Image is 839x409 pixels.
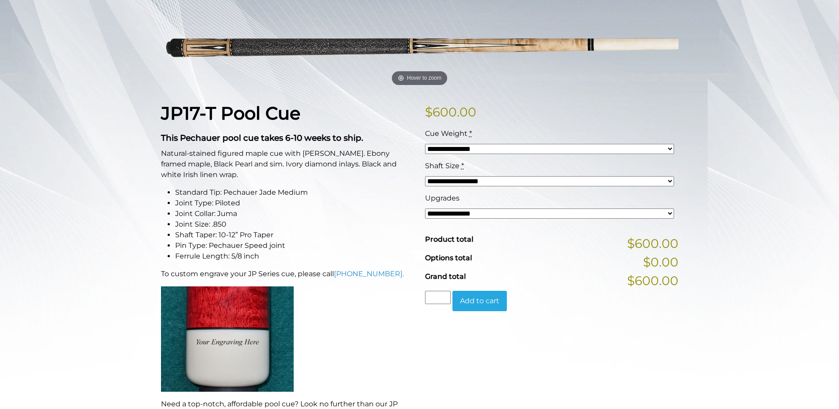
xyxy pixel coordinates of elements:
[425,194,460,202] span: Upgrades
[643,253,678,271] span: $0.00
[175,219,414,230] li: Joint Size: .850
[161,286,294,392] img: An image of a cue butt with the words "YOUR ENGRAVING HERE".
[161,148,414,180] p: Natural-stained figured maple cue with [PERSON_NAME]. Ebony framed maple, Black Pearl and sim. Iv...
[452,291,507,311] button: Add to cart
[469,129,472,138] abbr: required
[425,291,451,304] input: Product quantity
[425,129,467,138] span: Cue Weight
[161,3,678,89] a: Hover to zoom
[161,3,678,89] img: jp17-T.png
[425,235,473,243] span: Product total
[175,198,414,208] li: Joint Type: Piloted
[461,162,464,170] abbr: required
[425,272,466,281] span: Grand total
[175,187,414,198] li: Standard Tip: Pechauer Jade Medium
[175,230,414,240] li: Shaft Taper: 10-12” Pro Taper
[175,251,414,262] li: Ferrule Length: 5/8 inch
[161,133,363,143] strong: This Pechauer pool cue takes 6-10 weeks to ship.
[175,240,414,251] li: Pin Type: Pechauer Speed joint
[161,102,300,124] strong: JP17-T Pool Cue
[425,254,472,262] span: Options total
[627,234,678,253] span: $600.00
[425,104,476,120] bdi: 600.00
[161,269,414,279] p: To custom engrave your JP Series cue, please call
[425,162,460,170] span: Shaft Size
[627,271,678,290] span: $600.00
[425,104,433,120] span: $
[175,208,414,219] li: Joint Collar: Juma
[334,270,404,278] a: [PHONE_NUMBER].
